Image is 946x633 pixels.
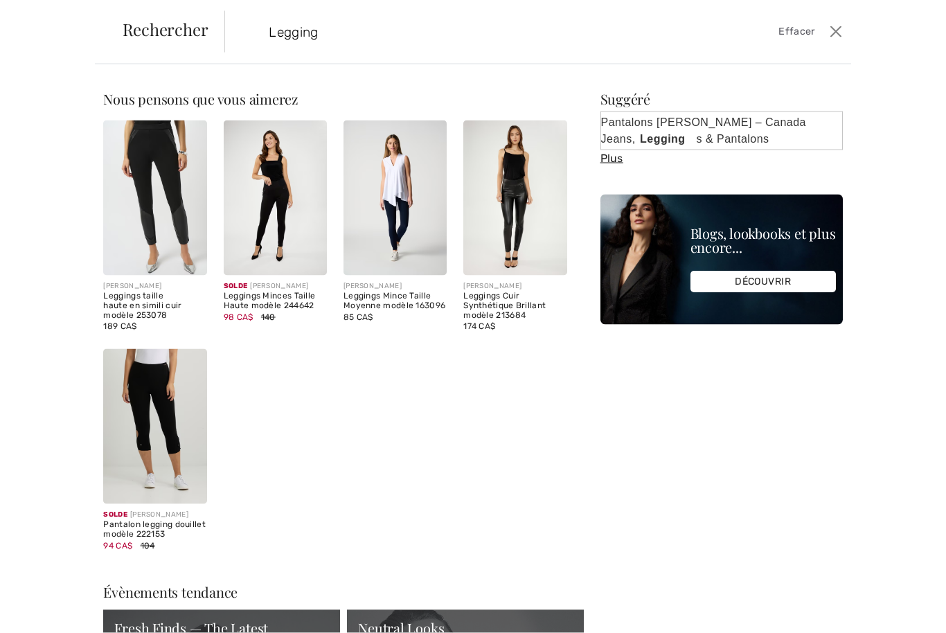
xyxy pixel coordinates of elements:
[103,585,584,599] div: Évènements tendance
[103,541,132,551] span: 94 CA$
[601,112,842,150] a: Pantalons [PERSON_NAME] – Canada Jeans,Leggings & Pantalons
[463,321,495,331] span: 174 CA$
[778,24,814,39] span: Effacer
[103,121,206,276] img: Leggings taille haute en simili cuir modèle 253078. Black
[224,121,327,276] img: Leggings Minces Taille Haute modèle 244642. Black
[825,21,846,43] button: Ferme
[463,121,566,276] img: Leggings Cuir Synthétique Brillant modèle 213684. Black
[224,292,327,311] div: Leggings Minces Taille Haute modèle 244642
[600,150,843,167] div: Plus
[258,11,684,53] input: TAPER POUR RECHERCHER
[690,227,836,255] div: Blogs, lookbooks et plus encore...
[600,195,843,325] img: Blogs, lookbooks et plus encore...
[123,21,208,37] span: Rechercher
[343,121,447,276] img: Leggings Mince Taille Moyenne modèle 163096. Midnight Blue 40
[224,281,327,292] div: [PERSON_NAME]
[343,312,373,322] span: 85 CA$
[343,281,447,292] div: [PERSON_NAME]
[600,92,843,106] div: Suggéré
[103,349,206,504] img: Joseph Ribkoff Pantalon legging douillet modèle 222153. Black
[103,292,206,320] div: Leggings taille haute en simili cuir modèle 253078
[103,510,127,519] span: Solde
[103,510,206,520] div: [PERSON_NAME]
[343,292,447,311] div: Leggings Mince Taille Moyenne modèle 163096
[141,541,155,551] span: 104
[103,281,206,292] div: [PERSON_NAME]
[103,89,298,108] span: Nous pensons que vous aimerez
[463,292,566,320] div: Leggings Cuir Synthétique Brillant modèle 213684
[463,281,566,292] div: [PERSON_NAME]
[690,271,836,293] div: DÉCOUVRIR
[103,520,206,540] div: Pantalon legging douillet modèle 222153
[636,131,697,147] strong: Legging
[224,282,248,290] span: Solde
[224,312,253,322] span: 98 CA$
[261,312,276,322] span: 140
[103,321,136,331] span: 189 CA$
